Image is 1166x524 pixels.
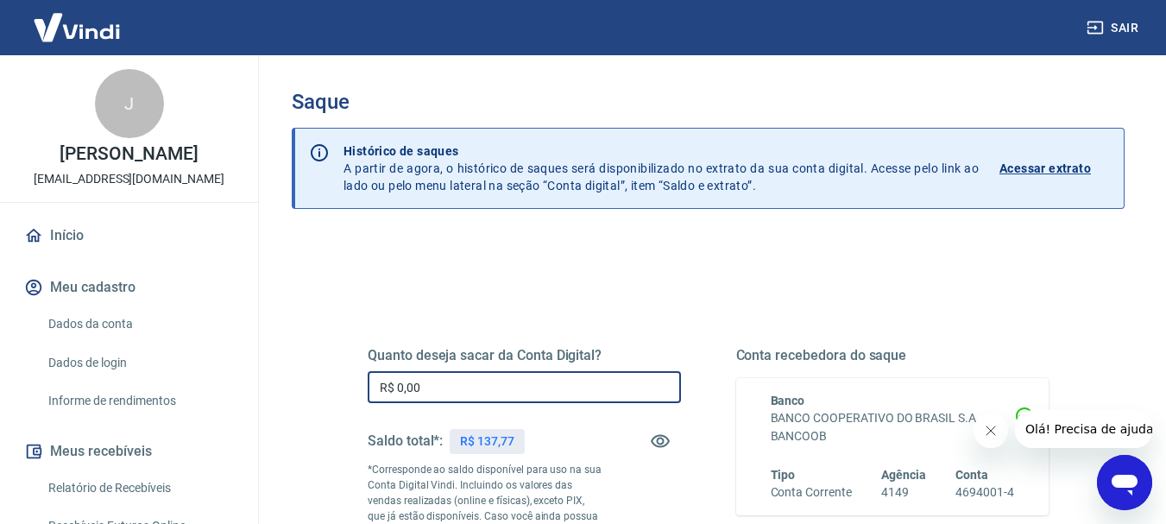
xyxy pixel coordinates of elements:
[955,483,1014,502] h6: 4694001-4
[1097,455,1152,510] iframe: Botão para abrir a janela de mensagens
[21,1,133,54] img: Vindi
[292,90,1125,114] h3: Saque
[881,468,926,482] span: Agência
[60,145,198,163] p: [PERSON_NAME]
[41,383,237,419] a: Informe de rendimentos
[21,217,237,255] a: Início
[771,483,852,502] h6: Conta Corrente
[999,142,1110,194] a: Acessar extrato
[95,69,164,138] div: J
[460,432,514,451] p: R$ 137,77
[955,468,988,482] span: Conta
[41,306,237,342] a: Dados da conta
[368,347,681,364] h5: Quanto deseja sacar da Conta Digital?
[1015,410,1152,448] iframe: Mensagem da empresa
[999,160,1091,177] p: Acessar extrato
[41,345,237,381] a: Dados de login
[41,470,237,506] a: Relatório de Recebíveis
[343,142,979,194] p: A partir de agora, o histórico de saques será disponibilizado no extrato da sua conta digital. Ac...
[34,170,224,188] p: [EMAIL_ADDRESS][DOMAIN_NAME]
[771,468,796,482] span: Tipo
[974,414,1008,448] iframe: Fechar mensagem
[1083,12,1145,44] button: Sair
[21,268,237,306] button: Meu cadastro
[10,12,145,26] span: Olá! Precisa de ajuda?
[343,142,979,160] p: Histórico de saques
[21,432,237,470] button: Meus recebíveis
[368,432,443,450] h5: Saldo total*:
[881,483,926,502] h6: 4149
[771,394,805,407] span: Banco
[736,347,1049,364] h5: Conta recebedora do saque
[771,409,1015,445] h6: BANCO COOPERATIVO DO BRASIL S.A. - BANCOOB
